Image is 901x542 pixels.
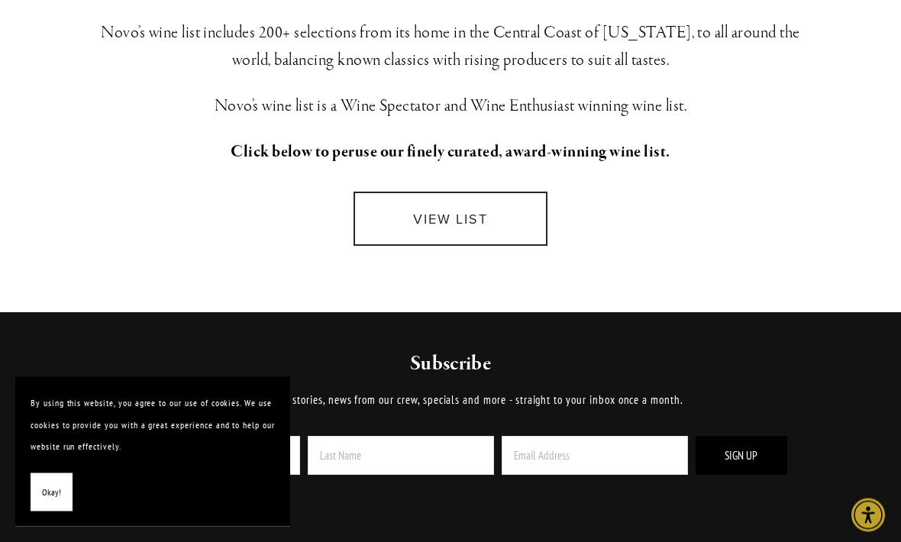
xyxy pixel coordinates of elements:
h3: Novo’s wine list is a Wine Spectator and Wine Enthusiast winning wine list. [99,93,803,121]
input: Last Name [308,437,494,476]
p: Receive recipes, stories, news from our crew, specials and more - straight to your inbox once a m... [152,392,750,410]
span: Sign Up [725,449,757,463]
button: Sign Up [696,437,787,476]
p: By using this website, you agree to our use of cookies. We use cookies to provide you with a grea... [31,392,275,458]
h3: Novo’s wine list includes 200+ selections from its home in the Central Coast of [US_STATE], to al... [99,20,803,75]
a: VIEW LIST [354,192,547,247]
section: Cookie banner [15,377,290,527]
span: Okay! [42,482,61,504]
strong: Click below to peruse our finely curated, award-winning wine list. [231,142,670,163]
h2: Subscribe [152,351,750,379]
button: Okay! [31,473,73,512]
div: Accessibility Menu [851,498,885,532]
input: Email Address [502,437,688,476]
